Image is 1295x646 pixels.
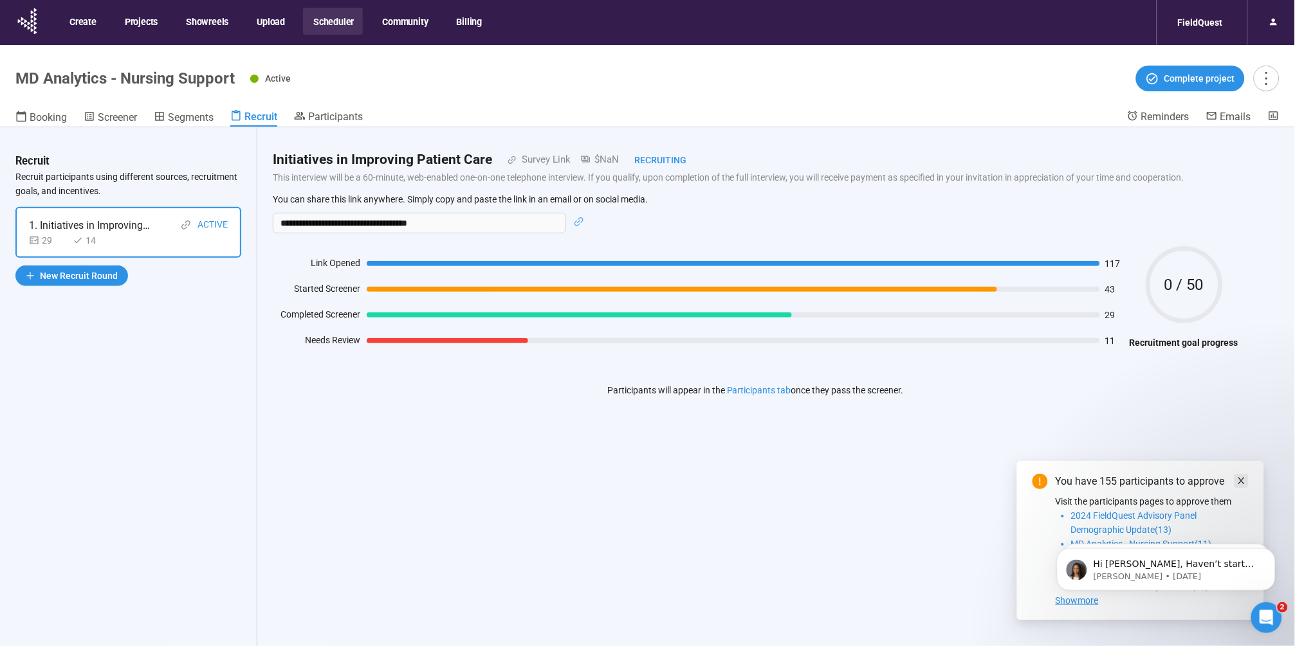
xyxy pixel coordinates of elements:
span: 117 [1105,259,1123,268]
div: Needs Review [273,333,360,352]
span: link [574,217,584,227]
button: more [1254,66,1280,91]
p: Participants will appear in the once they pass the screener. [607,383,904,397]
button: Upload [246,8,294,35]
div: 1. Initiatives in Improving Patient Care [29,217,151,233]
span: Recruit [244,111,277,123]
span: exclamation-circle [1033,474,1048,489]
h2: Initiatives in Improving Patient Care [273,149,492,170]
span: Active [265,73,291,84]
div: Active [197,217,228,233]
button: Projects [115,8,167,35]
span: Reminders [1141,111,1189,123]
p: Visit the participants pages to approve them [1056,494,1249,508]
a: Participants tab [727,385,791,395]
div: Survey Link [517,152,571,168]
a: Booking [15,110,67,127]
a: Segments [154,110,214,127]
a: Participants [294,110,363,125]
span: plus [26,271,35,280]
span: Segments [168,111,214,123]
a: Recruit [230,110,277,127]
span: Emails [1220,111,1251,123]
span: 2 [1278,602,1288,613]
div: 29 [29,233,68,247]
p: Recruit participants using different sources, recruitment goals, and incentives. [15,170,241,198]
span: 2024 FieldQuest Advisory Panel Demographic Update(13) [1071,510,1197,535]
h3: Recruit [15,153,50,170]
button: Scheduler [303,8,363,35]
a: Screener [84,110,137,127]
p: You can share this link anywhere. Simply copy and paste the link in an email or on social media. [273,193,1238,205]
button: Showreels [176,8,237,35]
div: $NaN [571,152,619,168]
a: Emails [1206,110,1251,125]
span: Participants [308,111,363,123]
button: Billing [446,8,491,35]
span: more [1258,69,1275,87]
span: 0 / 50 [1146,277,1223,292]
div: 14 [73,233,111,247]
iframe: Intercom live chat [1251,602,1282,633]
span: Booking [30,111,67,123]
span: Screener [98,111,137,123]
div: You have 155 participants to approve [1056,474,1249,489]
h1: MD Analytics - Nursing Support [15,69,235,87]
iframe: Intercom notifications message [1038,521,1295,611]
button: Create [59,8,106,35]
button: Community [372,8,437,35]
div: Recruiting [619,153,686,167]
div: FieldQuest [1170,10,1231,35]
span: link [181,220,191,230]
button: Complete project [1136,66,1245,91]
span: close [1237,476,1246,485]
span: 11 [1105,336,1123,345]
div: Completed Screener [273,307,360,327]
span: Complete project [1164,71,1235,85]
div: Link Opened [273,256,360,275]
span: 43 [1105,285,1123,294]
a: Reminders [1127,110,1189,125]
span: New Recruit Round [40,269,118,283]
span: link [492,156,517,165]
h4: Recruitment goal progress [1130,336,1238,350]
button: plusNew Recruit Round [15,265,128,286]
p: This interview will be a 60-minute, web-enabled one-on-one telephone interview. If you qualify, u... [273,170,1238,184]
span: 29 [1105,310,1123,319]
div: Started Screener [273,282,360,301]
